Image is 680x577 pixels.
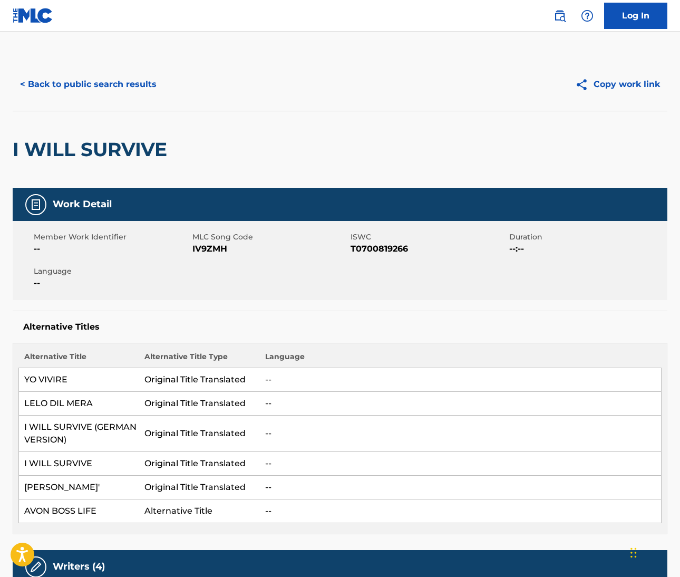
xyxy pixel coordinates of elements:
span: Language [34,266,190,277]
td: LELO DIL MERA [19,392,140,416]
th: Alternative Title [19,351,140,368]
span: -- [34,243,190,255]
iframe: Chat Widget [627,526,680,577]
td: [PERSON_NAME]' [19,476,140,499]
td: Original Title Translated [139,368,260,392]
span: --:-- [509,243,665,255]
h5: Writers (4) [53,561,105,573]
a: Public Search [549,5,570,26]
span: Member Work Identifier [34,232,190,243]
button: < Back to public search results [13,71,164,98]
span: MLC Song Code [192,232,348,243]
td: AVON BOSS LIFE [19,499,140,523]
th: Alternative Title Type [139,351,260,368]
img: MLC Logo [13,8,53,23]
img: help [581,9,594,22]
span: T0700819266 [351,243,507,255]
td: -- [260,499,662,523]
h5: Work Detail [53,198,112,210]
td: I WILL SURVIVE (GERMAN VERSION) [19,416,140,452]
td: -- [260,368,662,392]
td: -- [260,416,662,452]
span: Duration [509,232,665,243]
td: Original Title Translated [139,476,260,499]
td: Alternative Title [139,499,260,523]
div: Drag [630,537,637,569]
td: Original Title Translated [139,452,260,476]
td: -- [260,452,662,476]
td: Original Title Translated [139,416,260,452]
div: Help [577,5,598,26]
img: search [553,9,566,22]
a: Log In [604,3,667,29]
td: Original Title Translated [139,392,260,416]
button: Copy work link [568,71,667,98]
span: -- [34,277,190,290]
span: IV9ZMH [192,243,348,255]
h2: I WILL SURVIVE [13,138,172,161]
span: ISWC [351,232,507,243]
img: Writers [30,561,42,573]
img: Copy work link [575,78,594,91]
h5: Alternative Titles [23,322,657,332]
td: I WILL SURVIVE [19,452,140,476]
td: -- [260,476,662,499]
td: -- [260,392,662,416]
img: Work Detail [30,198,42,211]
th: Language [260,351,662,368]
td: YO VIVIRE [19,368,140,392]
